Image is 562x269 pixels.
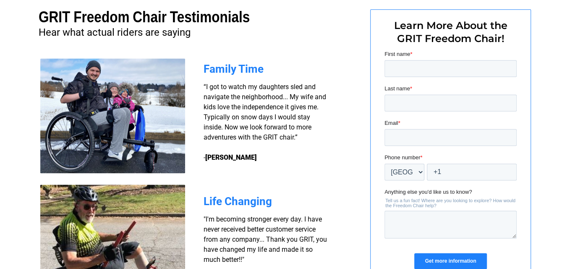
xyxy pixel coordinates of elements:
span: "I'm becoming stronger every day. I have never received better customer service from any company.... [204,215,327,264]
strong: [PERSON_NAME] [205,153,257,161]
span: GRIT Freedom Chair Testimonials [39,8,250,26]
span: Family Time [204,63,264,75]
span: “I got to watch my daughters sled and navigate the neighborhood... My wife and kids love the inde... [204,83,326,161]
span: Life Changing [204,195,272,208]
span: Hear what actual riders are saying [39,26,191,38]
span: Learn More About the GRIT Freedom Chair! [394,19,507,45]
